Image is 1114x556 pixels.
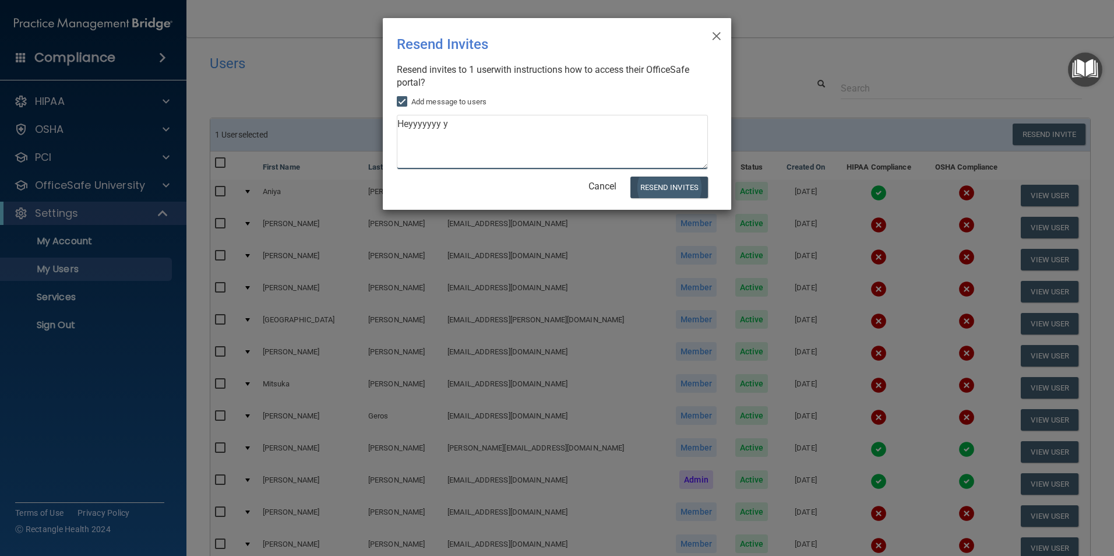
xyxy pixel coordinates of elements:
label: Add message to users [397,95,487,109]
div: Resend Invites [397,27,669,61]
div: Resend invites to 1 user with instructions how to access their OfficeSafe portal? [397,64,708,89]
span: × [711,23,722,46]
input: Add message to users [397,97,410,107]
button: Open Resource Center [1068,52,1102,87]
button: Resend Invites [630,177,708,198]
a: Cancel [588,181,616,192]
iframe: Drift Widget Chat Controller [912,473,1100,520]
